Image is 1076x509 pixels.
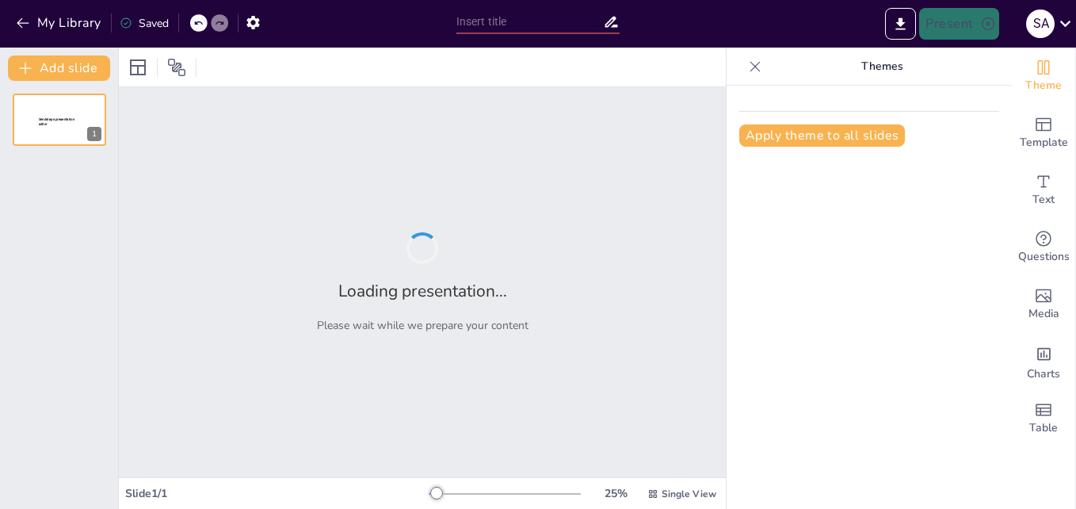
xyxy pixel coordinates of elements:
p: Please wait while we prepare your content [317,318,528,333]
div: 1 [87,127,101,141]
div: Layout [125,55,151,80]
span: Questions [1018,248,1070,266]
div: Slide 1 / 1 [125,486,429,501]
span: Template [1020,134,1068,151]
span: Table [1029,419,1058,437]
span: Charts [1027,365,1060,383]
div: Saved [120,16,169,31]
button: Present [919,8,998,40]
div: Add a table [1012,390,1075,447]
div: Change the overall theme [1012,48,1075,105]
h2: Loading presentation... [338,280,507,302]
div: Add charts and graphs [1012,333,1075,390]
div: 25 % [597,486,635,501]
span: Text [1032,191,1055,209]
div: Add text boxes [1012,162,1075,219]
span: Single View [662,488,716,500]
button: Apply theme to all slides [739,124,905,147]
p: Themes [768,48,996,86]
div: Add images, graphics, shapes or video [1012,276,1075,333]
span: Theme [1025,77,1062,94]
div: Add ready made slides [1012,105,1075,162]
button: My Library [12,10,108,36]
button: Add slide [8,55,110,81]
div: s A [1026,10,1055,38]
span: Position [167,58,186,77]
span: Sendsteps presentation editor [39,117,74,126]
div: Get real-time input from your audience [1012,219,1075,276]
button: s A [1026,8,1055,40]
input: Insert title [456,10,603,33]
span: Media [1028,305,1059,323]
div: 1 [13,94,106,146]
button: Export to PowerPoint [885,8,916,40]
